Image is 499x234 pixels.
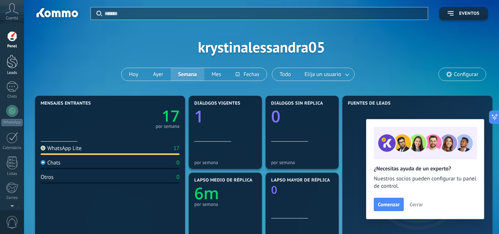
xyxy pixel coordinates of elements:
div: Leads [1,71,23,75]
button: Hoy [122,68,146,81]
a: 17 [110,105,180,126]
div: Chats [1,94,23,99]
button: Cerrar [406,199,426,210]
div: 17 [174,145,180,152]
span: Configurar [454,71,478,78]
button: Fechas [228,68,266,81]
div: Listas [1,172,23,176]
span: Mensajes entrantes [41,101,91,106]
div: por semana [194,201,256,207]
text: 0 [271,105,280,127]
button: Semana [171,68,204,81]
div: 0 [177,159,180,166]
h2: ¿Necesitas ayuda de un experto? [374,165,476,172]
button: Mes [204,68,229,81]
text: 17 [162,105,180,126]
span: Lapso mayor de réplica [271,178,330,183]
button: Eventos [439,7,488,20]
text: 6m [194,182,219,204]
span: Comenzar [378,202,400,207]
span: Cuenta [6,16,18,21]
span: Diálogos vigentes [194,101,240,106]
div: Otros [41,174,54,181]
span: Elija un usuario [303,69,343,79]
div: Correo [1,196,23,200]
span: Eventos [459,11,479,16]
div: por semana [155,125,180,128]
text: 1 [194,105,204,127]
span: Cerrar [410,202,423,207]
button: Comenzar [374,198,404,211]
div: Panel [1,44,23,49]
text: 0 [271,183,277,197]
img: WhatsApp Lite [41,146,45,150]
button: Elija un usuario [298,68,354,81]
img: Chats [41,160,45,165]
div: WhatsApp Lite [41,145,82,152]
span: Nuestros socios pueden configurar tu panel de control. [374,175,476,190]
span: Fuentes de leads [348,101,391,106]
button: Ayer [146,68,171,81]
div: Calendario [1,146,23,150]
span: Diálogos sin réplica [271,101,323,106]
span: Lapso medio de réplica [194,178,253,183]
div: WhatsApp [1,119,23,126]
button: Todo [272,68,298,81]
div: 0 [177,174,180,181]
div: Chats [41,159,61,166]
div: por semana [194,160,256,165]
div: por semana [271,160,333,165]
